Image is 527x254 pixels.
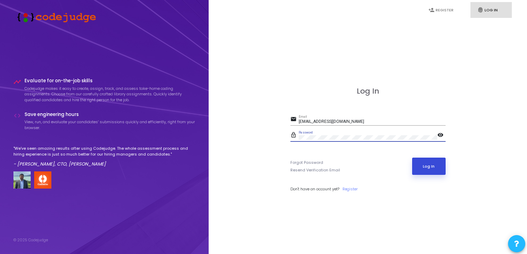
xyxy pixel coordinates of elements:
[13,146,196,157] p: "We've seen amazing results after using Codejudge. The whole assessment process and hiring experi...
[13,78,21,86] i: timeline
[13,237,48,243] div: © 2025 Codejudge
[342,186,358,192] a: Register
[290,116,299,124] mat-icon: email
[290,167,340,173] a: Resend Verification Email
[477,7,484,13] i: fingerprint
[24,119,196,130] p: View, run, and evaluate your candidates’ submissions quickly and efficiently, right from your bro...
[24,78,196,84] h4: Evaluate for on-the-job skills
[299,119,446,124] input: Email
[24,86,196,103] p: Codejudge makes it easy to create, assign, track, and assess take-home coding assignments. Choose...
[428,7,435,13] i: person_add
[412,158,446,175] button: Log In
[421,2,463,18] a: person_addRegister
[290,160,323,166] a: Forgot Password
[13,161,106,167] em: - [PERSON_NAME], CTO, [PERSON_NAME]
[24,112,196,117] h4: Save engineering hours
[290,131,299,140] mat-icon: lock_outline
[13,112,21,119] i: code
[290,186,339,192] span: Don't have an account yet?
[470,2,512,18] a: fingerprintLog In
[290,87,446,96] h3: Log In
[34,171,51,189] img: company-logo
[13,171,31,189] img: user image
[437,131,446,140] mat-icon: visibility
